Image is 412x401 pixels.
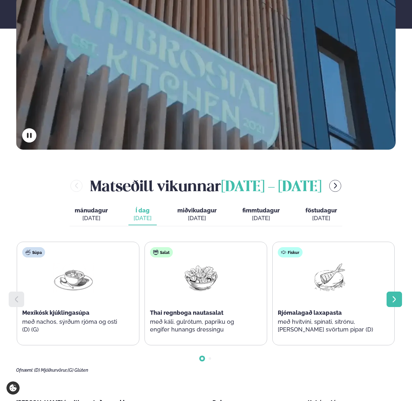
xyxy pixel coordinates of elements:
[25,250,31,255] img: soup.svg
[128,204,157,225] button: Í dag [DATE]
[150,247,173,257] div: Salat
[53,263,94,293] img: Soup.png
[150,318,252,333] p: með káli, gulrótum, papriku og engifer hunangs dressingu
[278,309,342,316] span: Rjómalagað laxapasta
[90,175,322,196] h2: Matseðill vikunnar
[150,309,223,316] span: Thai regnboga nautasalat
[172,204,222,225] button: miðvikudagur [DATE]
[6,381,20,395] a: Cookie settings
[75,214,108,222] div: [DATE]
[308,263,350,293] img: Fish.png
[70,180,82,192] button: menu-btn-left
[70,204,113,225] button: mánudagur [DATE]
[177,207,217,214] span: miðvikudagur
[242,214,280,222] div: [DATE]
[22,318,125,333] p: með nachos, sýrðum rjóma og osti (D) (G)
[134,214,152,222] div: [DATE]
[300,204,342,225] button: föstudagur [DATE]
[278,318,380,333] p: með hvítvíni, spínati, sítrónu, [PERSON_NAME] svörtum pipar (D)
[242,207,280,214] span: fimmtudagur
[22,309,89,316] span: Mexíkósk kjúklingasúpa
[278,247,303,257] div: Fiskur
[22,247,45,257] div: Súpa
[16,368,33,373] span: Ofnæmi:
[221,180,322,194] span: [DATE] - [DATE]
[209,357,211,360] span: Go to slide 2
[329,180,341,192] button: menu-btn-right
[305,207,337,214] span: föstudagur
[237,204,285,225] button: fimmtudagur [DATE]
[153,250,158,255] img: salad.svg
[281,250,286,255] img: fish.svg
[134,207,152,214] span: Í dag
[177,214,217,222] div: [DATE]
[34,368,68,373] span: (D) Mjólkurvörur,
[201,357,203,360] span: Go to slide 1
[75,207,108,214] span: mánudagur
[305,214,337,222] div: [DATE]
[68,368,88,373] span: (G) Glúten
[181,263,222,293] img: Salad.png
